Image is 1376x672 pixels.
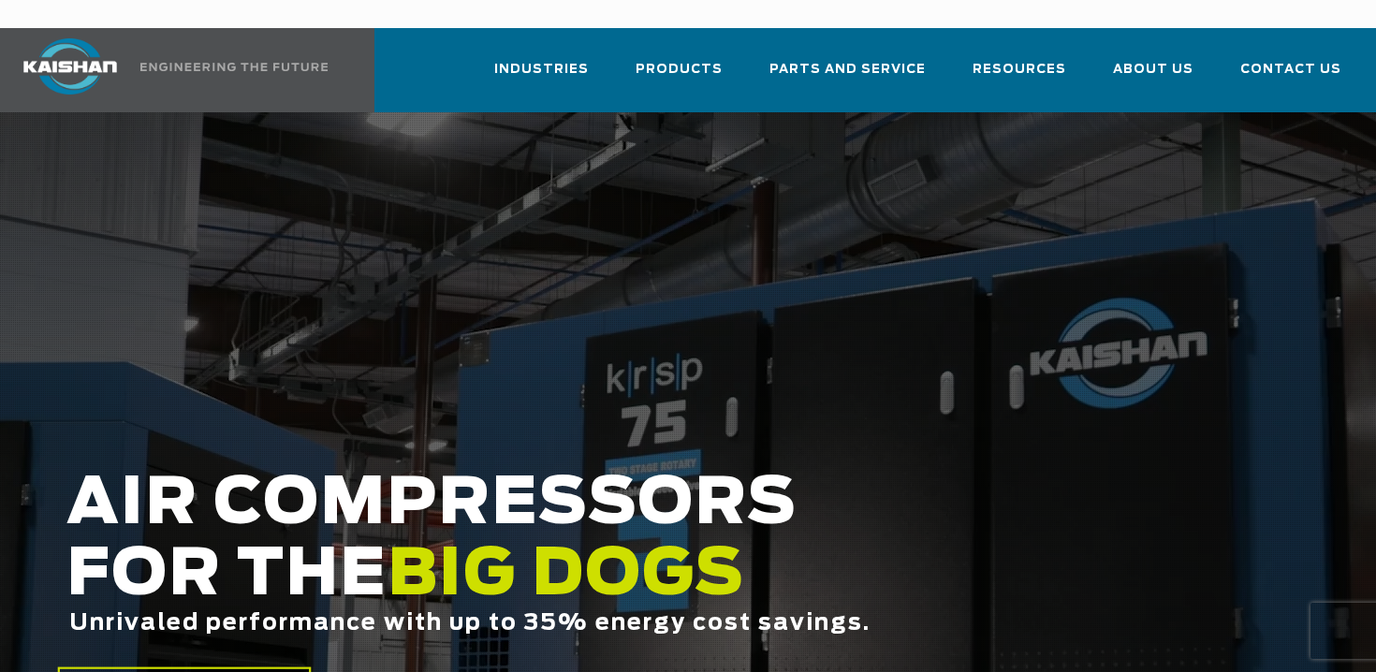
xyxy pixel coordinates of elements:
a: Products [636,45,723,109]
span: BIG DOGS [388,544,745,607]
a: Resources [973,45,1066,109]
span: Parts and Service [769,59,926,80]
img: Engineering the future [140,63,328,71]
span: About Us [1113,59,1193,80]
span: Products [636,59,723,80]
a: About Us [1113,45,1193,109]
span: Industries [494,59,589,80]
span: Unrivaled performance with up to 35% energy cost savings. [69,612,871,635]
a: Industries [494,45,589,109]
a: Contact Us [1240,45,1341,109]
a: Parts and Service [769,45,926,109]
span: Contact Us [1240,59,1341,80]
span: Resources [973,59,1066,80]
